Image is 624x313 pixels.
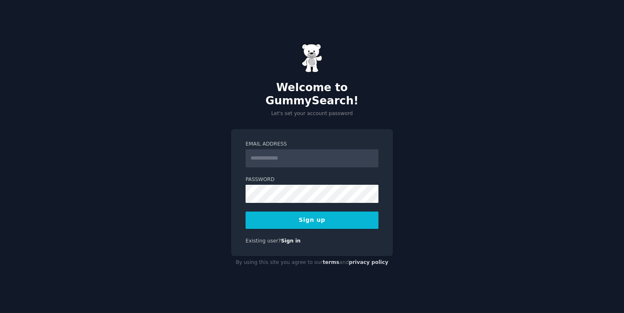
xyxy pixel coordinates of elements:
div: By using this site you agree to our and [231,256,393,269]
label: Password [246,176,378,184]
a: privacy policy [349,259,388,265]
button: Sign up [246,212,378,229]
a: terms [323,259,339,265]
span: Existing user? [246,238,281,244]
p: Let's set your account password [231,110,393,118]
a: Sign in [281,238,301,244]
label: Email Address [246,141,378,148]
img: Gummy Bear [302,44,322,73]
h2: Welcome to GummySearch! [231,81,393,107]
